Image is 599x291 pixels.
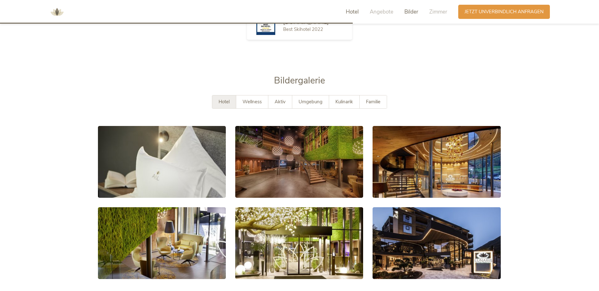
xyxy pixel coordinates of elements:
[275,99,286,105] span: Aktiv
[299,99,322,105] span: Umgebung
[429,8,447,15] span: Zimmer
[48,9,66,14] a: AMONTI & LUNARIS Wellnessresort
[48,3,66,21] img: AMONTI & LUNARIS Wellnessresort
[370,8,393,15] span: Angebote
[242,99,262,105] span: Wellness
[346,8,359,15] span: Hotel
[366,99,380,105] span: Familie
[219,99,230,105] span: Hotel
[274,74,325,87] span: Bildergalerie
[283,26,323,32] span: Best Skihotel 2022
[335,99,353,105] span: Kulinarik
[256,16,275,35] img: Skiresort.de
[404,8,418,15] span: Bilder
[465,9,544,15] span: Jetzt unverbindlich anfragen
